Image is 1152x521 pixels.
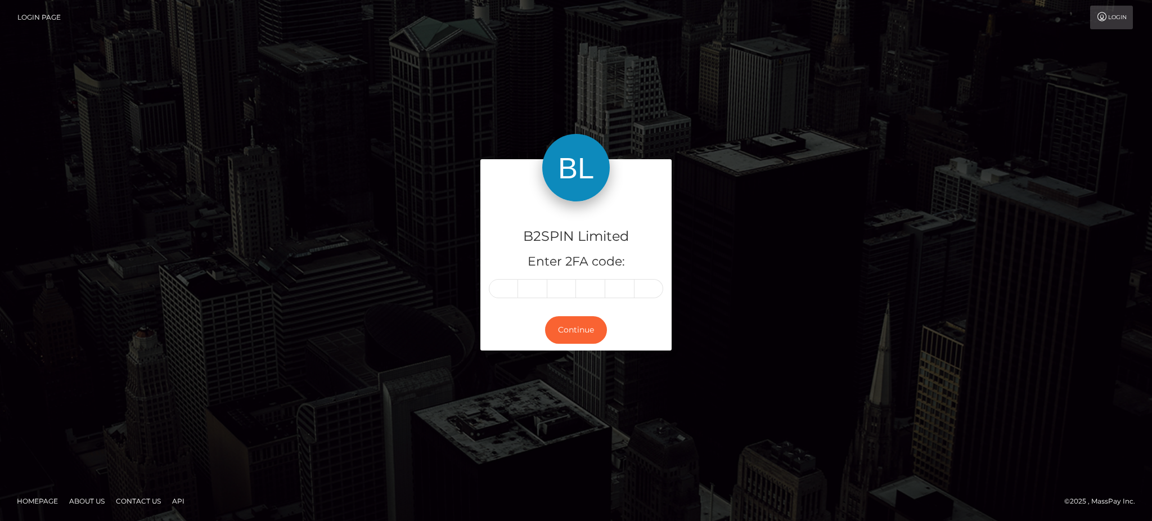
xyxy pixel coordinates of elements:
[65,492,109,510] a: About Us
[111,492,165,510] a: Contact Us
[489,227,663,246] h4: B2SPIN Limited
[542,134,610,201] img: B2SPIN Limited
[12,492,62,510] a: Homepage
[168,492,189,510] a: API
[17,6,61,29] a: Login Page
[489,253,663,271] h5: Enter 2FA code:
[1064,495,1144,507] div: © 2025 , MassPay Inc.
[1090,6,1133,29] a: Login
[545,316,607,344] button: Continue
